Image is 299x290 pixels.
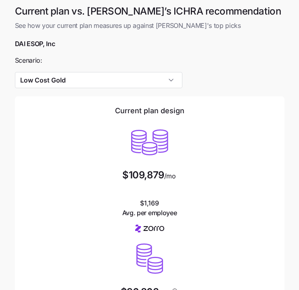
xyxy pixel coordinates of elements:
[15,5,284,17] h1: Current plan vs. [PERSON_NAME]’s ICHRA recommendation
[15,21,284,31] span: See how your current plan measures up against [PERSON_NAME]'s top picks
[115,106,184,116] h2: Current plan design
[164,173,176,179] span: /mo
[15,39,55,49] span: DAI ESOP, Inc
[15,55,42,66] span: Scenario:
[122,198,177,218] span: $1,169
[122,170,164,180] span: $109,879
[122,208,177,218] span: Avg. per employee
